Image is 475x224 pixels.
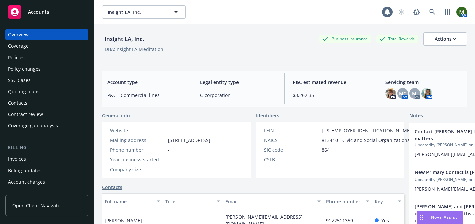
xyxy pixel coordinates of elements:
button: Phone number [323,193,372,209]
div: Drag to move [417,211,425,224]
a: Coverage [5,41,88,51]
div: Contract review [8,109,43,120]
span: Nova Assist [431,214,457,220]
div: DBA: Insight LA Meditation [105,46,163,53]
img: photo [385,88,396,99]
span: Insight LA, Inc. [108,9,166,16]
span: P&C estimated revenue [293,79,369,86]
span: Open Client Navigator [12,202,62,209]
div: Website [110,127,165,134]
a: - [168,127,170,134]
span: [PERSON_NAME] [105,217,142,224]
div: Coverage gap analysis [8,120,58,131]
span: MJ [412,90,418,97]
div: Company size [110,166,165,173]
span: Notes [409,112,423,120]
div: Email [225,198,313,205]
span: - [165,217,167,224]
div: Coverage [8,41,29,51]
span: 813410 - Civic and Social Organizations [322,137,410,144]
div: Account charges [8,177,45,187]
span: P&C - Commercial lines [107,92,184,99]
a: 9172511359 [326,217,358,224]
button: Nova Assist [417,211,463,224]
a: Switch app [441,5,454,19]
div: Mailing address [110,137,165,144]
span: Accounts [28,9,49,15]
button: Key contact [372,193,404,209]
a: Overview [5,29,88,40]
div: Billing updates [8,165,42,176]
a: SSC Cases [5,75,88,86]
div: Key contact [375,198,394,205]
a: Contract review [5,109,88,120]
span: Identifiers [256,112,279,119]
img: photo [456,7,467,17]
div: Phone number [110,146,165,153]
div: Overview [8,29,29,40]
div: Policies [8,52,25,63]
a: Accounts [5,3,88,21]
div: Installment plans [8,188,47,199]
div: Title [165,198,213,205]
span: - [168,166,170,173]
div: Quoting plans [8,86,40,97]
span: [US_EMPLOYER_IDENTIFICATION_NUMBER] [322,127,417,134]
div: FEIN [264,127,319,134]
button: Title [163,193,223,209]
a: Search [425,5,439,19]
a: Contacts [5,98,88,108]
a: Coverage gap analysis [5,120,88,131]
button: Insight LA, Inc. [102,5,186,19]
div: Phone number [326,198,362,205]
a: Contacts [102,184,122,191]
span: - [168,156,170,163]
span: MC [399,90,406,97]
button: Email [223,193,323,209]
div: Insight LA, Inc. [102,35,147,43]
div: Actions [435,33,456,45]
button: Actions [423,32,467,46]
span: Legal entity type [200,79,276,86]
a: Policy changes [5,64,88,74]
span: C-corporation [200,92,276,99]
div: Year business started [110,156,165,163]
a: Installment plans [5,188,88,199]
a: Report a Bug [410,5,423,19]
button: Full name [102,193,163,209]
span: . [105,53,106,60]
div: Policy changes [8,64,41,74]
div: Business Insurance [319,35,371,43]
a: Start snowing [395,5,408,19]
a: Quoting plans [5,86,88,97]
div: Full name [105,198,153,205]
div: Billing [5,144,88,151]
img: photo [421,88,432,99]
div: Contacts [8,98,27,108]
a: Account charges [5,177,88,187]
span: $3,262.35 [293,92,369,99]
div: NAICS [264,137,319,144]
span: 8641 [322,146,332,153]
span: Account type [107,79,184,86]
a: Policies [5,52,88,63]
div: CSLB [264,156,319,163]
a: Invoices [5,154,88,164]
span: - [168,146,170,153]
span: - [322,156,323,163]
div: Total Rewards [376,35,418,43]
span: Yes [381,217,389,224]
span: General info [102,112,130,119]
div: SIC code [264,146,319,153]
div: SSC Cases [8,75,31,86]
span: Servicing team [385,79,462,86]
span: [STREET_ADDRESS] [168,137,210,144]
div: Invoices [8,154,26,164]
a: Billing updates [5,165,88,176]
